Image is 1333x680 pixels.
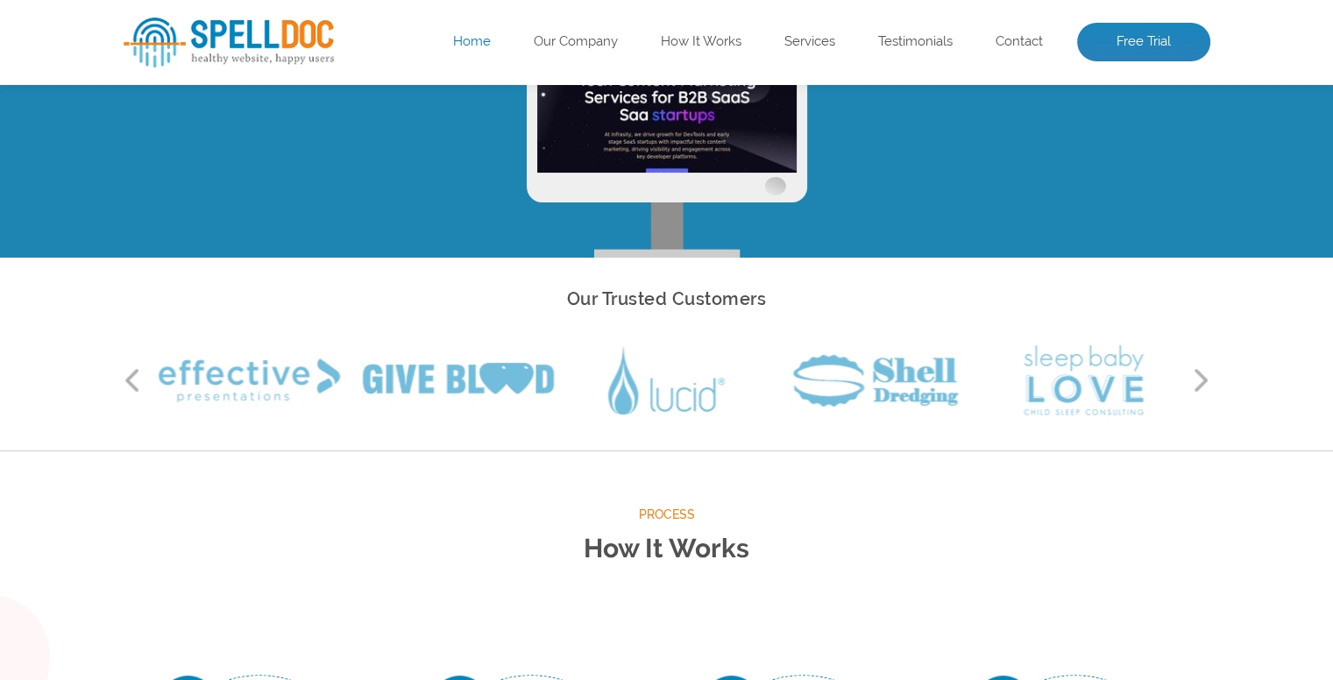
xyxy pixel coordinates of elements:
[878,33,953,51] a: Testimonials
[453,33,491,51] a: Home
[159,358,340,402] img: Effective
[784,33,835,51] a: Services
[534,33,618,51] a: Our Company
[793,354,958,407] img: Shell Dredging
[474,193,860,214] img: Free Webiste Analysis
[1024,345,1144,415] img: Sleep Baby Love
[124,284,1210,315] h2: Our Trusted Customers
[363,363,554,398] img: Give Blood
[124,90,1210,119] span: [DOMAIN_NAME]
[592,119,742,140] i: Pages Scanned: 21
[1077,23,1210,61] a: Free Trial
[996,33,1043,51] a: Contact
[124,367,141,393] button: Previous
[124,526,1210,572] h2: How It Works
[1193,367,1210,393] button: Next
[661,33,741,51] a: How It Works
[124,504,1210,526] span: Process
[124,69,1210,140] div: Scanning your Website:
[124,18,334,67] img: SpellDoc
[608,347,725,414] img: Lucid
[537,182,797,327] img: Free Website Analysis
[527,149,807,412] img: Free Website Analysis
